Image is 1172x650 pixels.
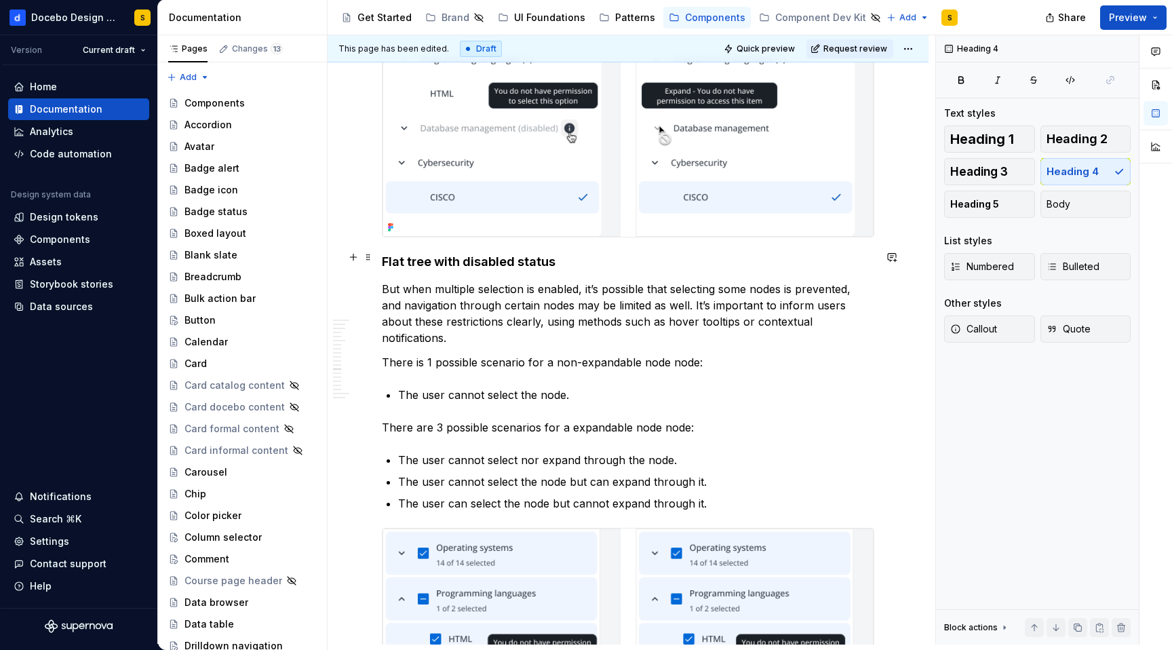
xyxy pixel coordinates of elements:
[492,7,591,28] a: UI Foundations
[442,11,469,24] div: Brand
[30,80,57,94] div: Home
[184,379,285,392] div: Card catalog content
[184,248,237,262] div: Blank slate
[737,43,795,54] span: Quick preview
[163,396,321,418] a: Card docebo content
[163,483,321,505] a: Chip
[45,619,113,633] svg: Supernova Logo
[9,9,26,26] img: 61bee0c3-d5fb-461c-8253-2d4ca6d6a773.png
[944,622,998,633] div: Block actions
[163,592,321,613] a: Data browser
[944,126,1035,153] button: Heading 1
[950,197,999,211] span: Heading 5
[184,552,229,566] div: Comment
[382,354,874,370] p: There is 1 possible scenario for a non-expandable node node:
[184,205,248,218] div: Badge status
[163,613,321,635] a: Data table
[1040,316,1131,343] button: Quote
[163,505,321,527] a: Color picker
[184,183,238,197] div: Badge icon
[720,39,801,58] button: Quick preview
[1040,191,1131,218] button: Body
[11,189,91,200] div: Design system data
[1038,5,1095,30] button: Share
[163,68,214,87] button: Add
[163,418,321,440] a: Card formal content
[163,244,321,266] a: Blank slate
[3,3,155,32] button: Docebo Design SystemS
[30,278,113,291] div: Storybook stories
[8,486,149,508] button: Notifications
[30,535,69,548] div: Settings
[163,527,321,548] a: Column selector
[944,618,1010,637] div: Block actions
[593,7,661,28] a: Patterns
[8,121,149,142] a: Analytics
[8,273,149,295] a: Storybook stories
[163,223,321,244] a: Boxed layout
[383,5,874,237] img: a2d71230-1c2b-4be2-ab5f-c2bbddfecef7.png
[944,107,996,120] div: Text styles
[1047,132,1108,146] span: Heading 2
[184,444,288,457] div: Card informal content
[382,419,874,436] p: There are 3 possible scenarios for a expandable node node:
[754,7,886,28] a: Component Dev Kit
[184,487,206,501] div: Chip
[8,531,149,552] a: Settings
[30,512,81,526] div: Search ⌘K
[950,132,1014,146] span: Heading 1
[184,596,248,609] div: Data browser
[1047,322,1091,336] span: Quote
[30,233,90,246] div: Components
[8,575,149,597] button: Help
[944,158,1035,185] button: Heading 3
[184,313,216,327] div: Button
[357,11,412,24] div: Get Started
[420,7,490,28] a: Brand
[184,509,241,522] div: Color picker
[30,125,73,138] div: Analytics
[30,147,112,161] div: Code automation
[950,260,1014,273] span: Numbered
[168,43,208,54] div: Pages
[1047,197,1070,211] span: Body
[775,11,866,24] div: Component Dev Kit
[8,206,149,228] a: Design tokens
[1040,126,1131,153] button: Heading 2
[950,322,997,336] span: Callout
[163,309,321,331] a: Button
[169,11,321,24] div: Documentation
[184,270,241,284] div: Breadcrumb
[77,41,152,60] button: Current draft
[30,557,106,571] div: Contact support
[163,136,321,157] a: Avatar
[83,45,135,56] span: Current draft
[8,98,149,120] a: Documentation
[184,465,227,479] div: Carousel
[398,387,874,403] p: The user cannot select the node.
[338,43,449,54] span: This page has been edited.
[11,45,42,56] div: Version
[180,72,197,83] span: Add
[944,316,1035,343] button: Callout
[163,375,321,396] a: Card catalog content
[163,179,321,201] a: Badge icon
[899,12,916,23] span: Add
[184,357,207,370] div: Card
[184,161,239,175] div: Badge alert
[8,508,149,530] button: Search ⌘K
[184,531,262,544] div: Column selector
[514,11,585,24] div: UI Foundations
[8,251,149,273] a: Assets
[882,8,933,27] button: Add
[232,43,283,54] div: Changes
[944,191,1035,218] button: Heading 5
[615,11,655,24] div: Patterns
[163,92,321,114] a: Components
[163,157,321,179] a: Badge alert
[8,229,149,250] a: Components
[398,495,874,512] p: The user can select the node but cannot expand through it.
[30,300,93,313] div: Data sources
[398,474,874,490] p: The user cannot select the node but can expand through it.
[271,43,283,54] span: 13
